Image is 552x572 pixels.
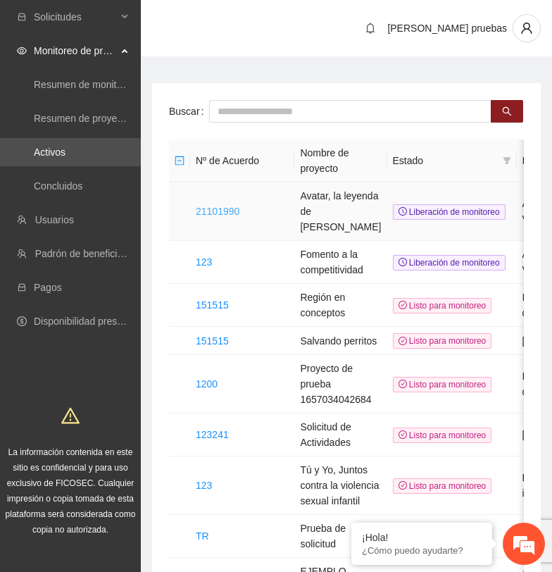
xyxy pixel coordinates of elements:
span: Listo para monitoreo [393,478,492,494]
td: Solicitud de Actividades [294,414,387,456]
span: clock-circle [399,207,407,216]
span: bell [360,23,381,34]
span: Listo para monitoreo [393,377,492,392]
span: Solicitudes [34,3,117,31]
div: ¡Hola! [362,532,482,543]
span: Liberación de monitoreo [393,204,506,220]
span: filter [503,156,511,165]
span: clock-circle [399,258,407,266]
td: Región en conceptos [294,284,387,327]
span: user [513,22,540,35]
a: 151515 [196,299,229,311]
button: user [513,14,541,42]
button: search [491,100,523,123]
span: search [502,106,512,118]
td: Proyecto de prueba 1657034042684 [294,355,387,414]
span: Estado [393,153,497,168]
a: 123241 [196,429,229,440]
span: inbox [17,12,27,22]
p: ¿Cómo puedo ayudarte? [362,545,482,556]
a: Concluidos [34,180,82,192]
span: La información contenida en este sitio es confidencial y para uso exclusivo de FICOSEC. Cualquier... [6,447,136,535]
span: Liberación de monitoreo [393,255,506,271]
span: warning [61,406,80,425]
button: bell [359,17,382,39]
a: 123 [196,256,212,268]
th: Nº de Acuerdo [190,139,294,182]
div: Minimizar ventana de chat en vivo [231,7,265,41]
span: minus-square [175,156,184,166]
a: 151515 [196,335,229,347]
a: Padrón de beneficiarios [35,248,139,259]
span: Listo para monitoreo [393,333,492,349]
a: TR [196,530,209,542]
a: 123 [196,480,212,491]
td: Tú y Yo, Juntos contra la violencia sexual infantil [294,456,387,515]
a: 1200 [196,378,218,390]
span: [PERSON_NAME] pruebas [387,23,507,34]
a: Resumen de monitoreo [34,79,137,90]
span: Listo para monitoreo [393,298,492,313]
a: Pagos [34,282,62,293]
a: Usuarios [35,214,74,225]
span: filter [500,150,514,171]
div: Chatee con nosotros ahora [73,72,237,90]
span: Monitoreo de proyectos [34,37,117,65]
span: check-circle [399,380,407,388]
td: Fomento a la competitividad [294,241,387,284]
textarea: Escriba su mensaje y pulse “Intro” [7,385,268,434]
a: Disponibilidad presupuestal [34,316,154,327]
span: check-circle [399,337,407,345]
span: Estamos en línea. [82,188,194,330]
a: 21101990 [196,206,239,217]
span: check-circle [399,430,407,439]
a: Activos [34,147,65,158]
span: Listo para monitoreo [393,428,492,443]
label: Buscar [169,100,209,123]
span: check-circle [399,481,407,490]
td: Avatar, la leyenda de [PERSON_NAME] [294,182,387,241]
span: check-circle [399,301,407,309]
a: Resumen de proyectos aprobados [34,113,184,124]
td: Salvando perritos [294,327,387,355]
span: eye [17,46,27,56]
td: Prueba de solicitud [294,515,387,558]
th: Nombre de proyecto [294,139,387,182]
